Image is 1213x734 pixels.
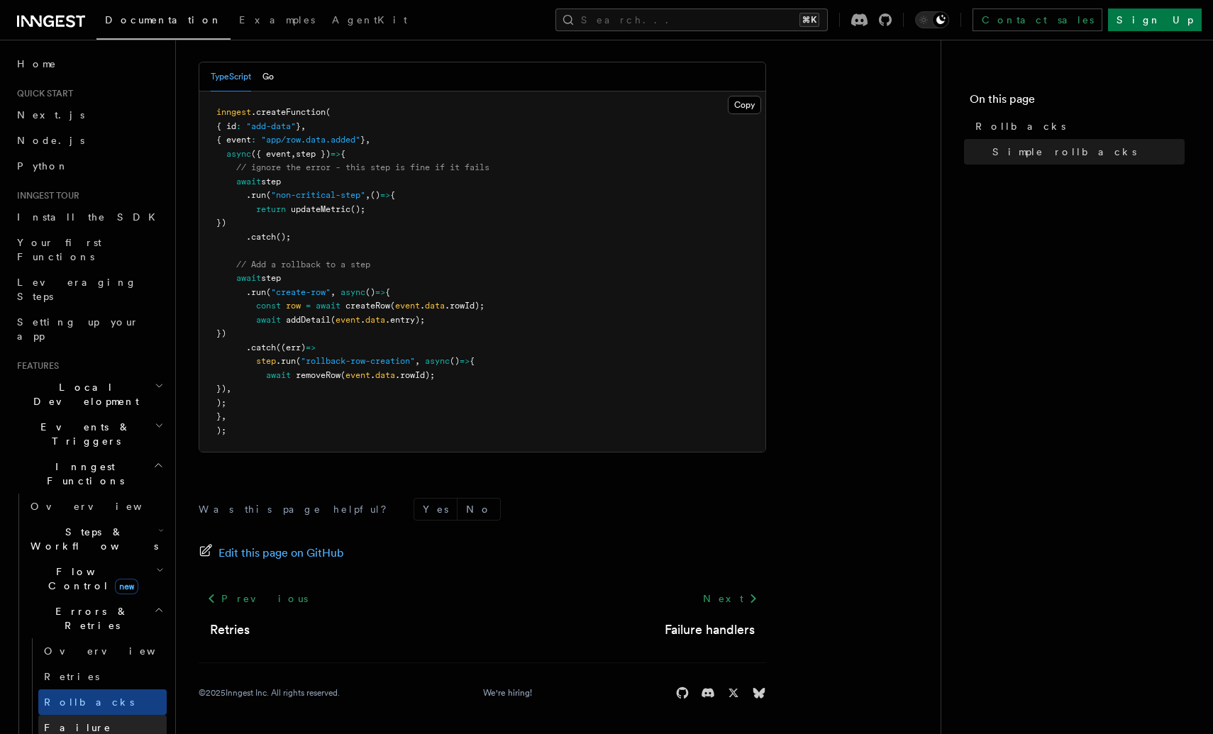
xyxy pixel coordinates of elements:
[11,230,167,269] a: Your first Functions
[276,343,306,352] span: ((err)
[218,543,344,563] span: Edit this page on GitHub
[251,149,291,159] span: ({ event
[25,599,167,638] button: Errors & Retries
[365,135,370,145] span: ,
[331,149,340,159] span: =>
[236,162,489,172] span: // ignore the error - this step is fine if it fails
[256,315,281,325] span: await
[231,4,323,38] a: Examples
[216,107,251,117] span: inngest
[216,411,221,421] span: }
[38,638,167,664] a: Overview
[256,204,286,214] span: return
[291,149,296,159] span: ,
[221,411,226,421] span: ,
[296,370,340,380] span: removeRow
[261,273,281,283] span: step
[251,135,256,145] span: :
[301,356,415,366] span: "rollback-row-creation"
[199,502,397,516] p: Was this page helpful?
[665,620,755,640] a: Failure handlers
[555,9,828,31] button: Search...⌘K
[975,119,1065,133] span: Rollbacks
[11,51,167,77] a: Home
[365,190,370,200] span: ,
[11,309,167,349] a: Setting up your app
[332,14,407,26] span: AgentKit
[331,287,336,297] span: ,
[458,499,500,520] button: No
[266,190,271,200] span: (
[445,301,484,311] span: .rowId);
[38,689,167,715] a: Rollbacks
[17,160,69,172] span: Python
[11,204,167,230] a: Install the SDK
[345,301,390,311] span: createRow
[992,145,1136,159] span: Simple rollbacks
[115,579,138,594] span: new
[276,232,291,242] span: ();
[390,190,395,200] span: {
[360,135,365,145] span: }
[216,398,226,408] span: );
[216,218,226,228] span: })
[414,499,457,520] button: Yes
[360,315,365,325] span: .
[340,370,345,380] span: (
[395,370,435,380] span: .rowId);
[236,273,261,283] span: await
[246,343,276,352] span: .catch
[425,356,450,366] span: async
[31,501,177,512] span: Overview
[11,153,167,179] a: Python
[199,687,340,699] div: © 2025 Inngest Inc. All rights reserved.
[216,426,226,435] span: );
[973,9,1102,31] a: Contact sales
[246,287,266,297] span: .run
[25,559,167,599] button: Flow Controlnew
[340,287,365,297] span: async
[286,315,331,325] span: addDetail
[236,260,370,269] span: // Add a rollback to a step
[246,121,296,131] span: "add-data"
[271,287,331,297] span: "create-row"
[970,113,1185,139] a: Rollbacks
[17,277,137,302] span: Leveraging Steps
[296,149,331,159] span: step })
[694,586,766,611] a: Next
[25,565,156,593] span: Flow Control
[11,420,155,448] span: Events & Triggers
[11,414,167,454] button: Events & Triggers
[199,586,316,611] a: Previous
[11,128,167,153] a: Node.js
[340,149,345,159] span: {
[331,315,336,325] span: (
[365,315,385,325] span: data
[25,525,158,553] span: Steps & Workflows
[38,664,167,689] a: Retries
[216,121,236,131] span: { id
[316,301,340,311] span: await
[216,135,251,145] span: { event
[236,177,261,187] span: await
[11,374,167,414] button: Local Development
[246,232,276,242] span: .catch
[728,96,761,114] button: Copy
[216,328,226,338] span: })
[266,370,291,380] span: await
[375,287,385,297] span: =>
[336,315,360,325] span: event
[470,356,475,366] span: {
[915,11,949,28] button: Toggle dark mode
[251,107,326,117] span: .createFunction
[286,301,301,311] span: row
[239,14,315,26] span: Examples
[385,315,425,325] span: .entry);
[390,301,395,311] span: (
[266,287,271,297] span: (
[326,107,331,117] span: (
[425,301,445,311] span: data
[1108,9,1202,31] a: Sign Up
[799,13,819,27] kbd: ⌘K
[11,454,167,494] button: Inngest Functions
